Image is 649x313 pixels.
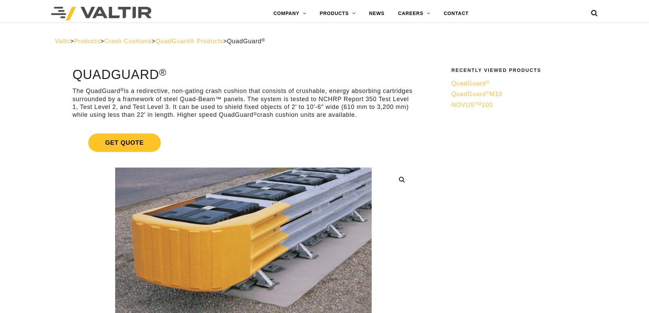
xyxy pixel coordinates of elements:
[73,68,414,82] h1: QuadGuard
[253,111,257,116] sup: ®
[155,38,223,45] a: QuadGuard® Products
[313,7,362,20] a: PRODUCTS
[437,7,475,20] a: CONTACT
[120,87,124,92] sup: ®
[451,68,590,73] h2: Recently Viewed Products
[262,37,265,43] sup: ®
[451,80,490,87] span: QuadGuard
[451,101,590,109] a: NOVUSTM100
[451,80,590,88] a: QuadGuard®
[51,7,152,20] img: Valtir
[159,67,167,78] sup: ®
[391,7,437,20] a: CAREERS
[486,80,490,85] sup: ®
[73,125,414,160] a: Get Quote
[73,87,414,119] p: The QuadGuard is a redirective, non-gating crash cushion that consists of crushable, energy absor...
[74,38,100,45] a: Products
[451,101,493,108] span: NOVUS 100
[486,90,490,95] sup: ®
[227,38,265,45] span: QuadGuard
[451,90,590,98] a: QuadGuard®M10
[88,134,161,152] span: Get Quote
[451,91,502,97] span: QuadGuard M10
[475,101,482,106] sup: TM
[104,38,152,45] a: Crash Cushions
[55,37,594,45] div: > > > >
[55,38,70,45] a: Valtir
[267,7,313,20] a: COMPANY
[362,7,391,20] a: NEWS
